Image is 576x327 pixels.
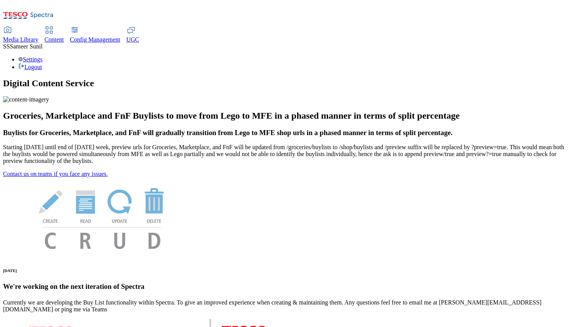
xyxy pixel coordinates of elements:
p: Currently we are developing the Buy List functionality within Spectra. To give an improved experi... [3,299,573,313]
a: UGC [126,27,139,43]
a: Content [45,27,64,43]
h6: [DATE] [3,268,573,273]
a: Settings [18,56,43,63]
h3: We're working on the next iteration of Spectra [3,282,573,291]
p: Starting [DATE] until end of [DATE] week, preview urls for Groceries, Marketplace, and FnF will b... [3,144,573,164]
h3: Buylists for Groceries, Marketplace, and FnF will gradually transition from Lego to MFE shop urls... [3,129,573,137]
span: Media Library [3,36,38,43]
a: Logout [18,64,42,70]
h1: Digital Content Service [3,78,573,89]
a: Contact us on teams if you face any issues. [3,171,108,177]
img: News Image [3,177,201,257]
span: Config Management [70,36,120,43]
a: Media Library [3,27,38,43]
h2: Groceries, Marketplace and FnF Buylists to move from Lego to MFE in a phased manner in terms of s... [3,111,573,121]
a: Config Management [70,27,120,43]
span: Content [45,36,64,43]
img: content-imagery [3,96,49,103]
span: UGC [126,36,139,43]
span: SS [3,43,10,50]
span: Sameer Sunil [10,43,43,50]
